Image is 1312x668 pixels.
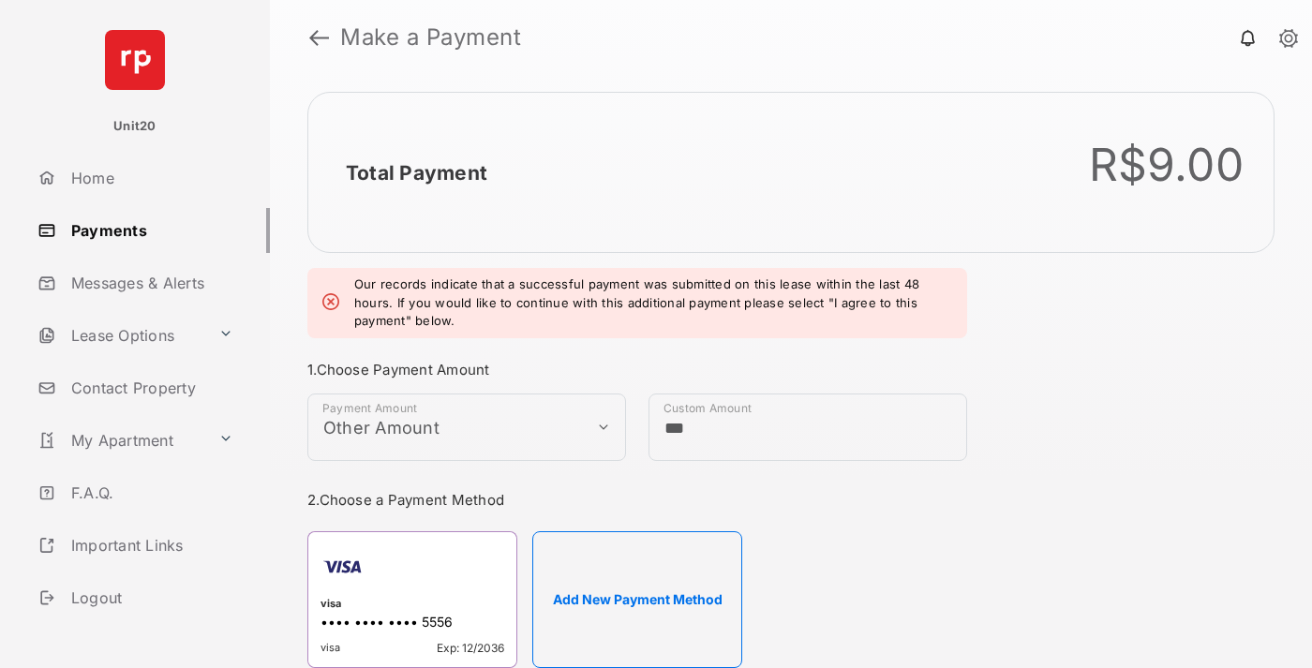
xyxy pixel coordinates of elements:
h3: 2. Choose a Payment Method [307,491,967,509]
em: Our records indicate that a successful payment was submitted on this lease within the last 48 hou... [354,275,952,331]
a: Contact Property [30,365,270,410]
h3: 1. Choose Payment Amount [307,361,967,379]
a: Logout [30,575,270,620]
span: Exp: 12/2036 [437,641,504,655]
span: visa [321,641,340,655]
a: Payments [30,208,270,253]
img: svg+xml;base64,PHN2ZyB4bWxucz0iaHR0cDovL3d3dy53My5vcmcvMjAwMC9zdmciIHdpZHRoPSI2NCIgaGVpZ2h0PSI2NC... [105,30,165,90]
div: visa [321,597,504,614]
a: Home [30,156,270,200]
a: Important Links [30,523,241,568]
button: Add New Payment Method [532,531,742,668]
a: My Apartment [30,418,211,463]
a: F.A.Q. [30,470,270,515]
p: Unit20 [113,117,157,136]
a: Messages & Alerts [30,260,270,305]
h2: Total Payment [346,161,487,185]
a: Lease Options [30,313,211,358]
div: visa•••• •••• •••• 5556visaExp: 12/2036 [307,531,517,668]
div: R$9.00 [1089,138,1245,192]
div: •••• •••• •••• 5556 [321,614,504,633]
strong: Make a Payment [340,26,521,49]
